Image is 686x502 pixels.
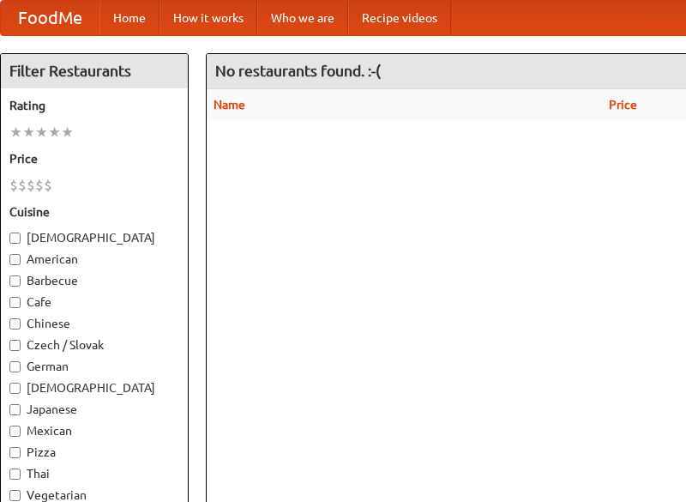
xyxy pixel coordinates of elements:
a: How it works [159,1,257,35]
li: $ [9,176,18,195]
a: Who we are [257,1,348,35]
ng-pluralize: No restaurants found. :-( [215,63,381,79]
li: ★ [35,123,48,142]
label: Japanese [9,401,179,418]
label: Chinese [9,315,179,332]
a: Price [609,98,637,112]
input: Mexican [9,426,21,437]
label: Pizza [9,444,179,461]
label: Mexican [9,422,179,439]
h5: Rating [9,97,179,114]
input: American [9,254,21,265]
input: [DEMOGRAPHIC_DATA] [9,233,21,244]
label: Cafe [9,293,179,311]
h5: Cuisine [9,203,179,221]
input: Thai [9,469,21,480]
label: Thai [9,465,179,482]
label: German [9,358,179,375]
label: Barbecue [9,272,179,289]
input: Cafe [9,297,21,308]
li: $ [27,176,35,195]
h4: Filter Restaurants [1,54,188,88]
h5: Price [9,150,179,167]
li: ★ [61,123,74,142]
label: [DEMOGRAPHIC_DATA] [9,379,179,396]
input: Chinese [9,318,21,330]
label: American [9,251,179,268]
input: Barbecue [9,275,21,287]
li: ★ [22,123,35,142]
a: Name [214,98,245,112]
label: [DEMOGRAPHIC_DATA] [9,229,179,246]
input: [DEMOGRAPHIC_DATA] [9,383,21,394]
li: $ [35,176,44,195]
a: Home [99,1,159,35]
input: Japanese [9,404,21,415]
a: FoodMe [1,1,99,35]
a: Recipe videos [348,1,451,35]
li: $ [18,176,27,195]
input: Czech / Slovak [9,340,21,351]
label: Czech / Slovak [9,336,179,354]
li: $ [44,176,52,195]
input: German [9,361,21,372]
input: Vegetarian [9,490,21,501]
input: Pizza [9,447,21,458]
li: ★ [9,123,22,142]
li: ★ [48,123,61,142]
